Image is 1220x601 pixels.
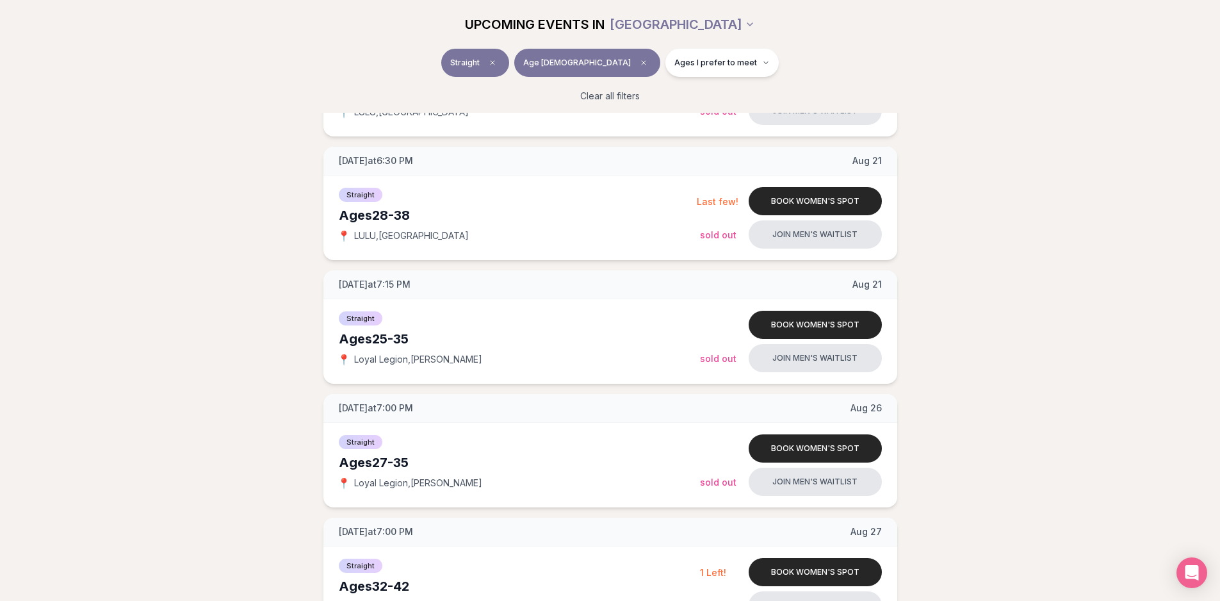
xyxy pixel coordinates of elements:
[573,82,647,110] button: Clear all filters
[636,55,651,70] span: Clear age
[852,278,882,291] span: Aug 21
[354,353,482,366] span: Loyal Legion , [PERSON_NAME]
[697,196,738,207] span: Last few!
[339,577,700,595] div: Ages 32-42
[514,49,660,77] button: Age [DEMOGRAPHIC_DATA]Clear age
[523,58,631,68] span: Age [DEMOGRAPHIC_DATA]
[339,231,349,241] span: 📍
[749,311,882,339] button: Book women's spot
[749,187,882,215] button: Book women's spot
[354,477,482,490] span: Loyal Legion , [PERSON_NAME]
[339,454,700,472] div: Ages 27-35
[700,353,736,364] span: Sold Out
[339,278,411,291] span: [DATE] at 7:15 PM
[339,559,382,573] span: Straight
[339,330,700,348] div: Ages 25-35
[465,15,605,33] span: UPCOMING EVENTS IN
[485,55,500,70] span: Clear event type filter
[850,525,882,538] span: Aug 27
[850,402,882,415] span: Aug 26
[339,206,697,224] div: Ages 28-38
[749,344,882,372] button: Join men's waitlist
[749,434,882,463] button: Book women's spot
[700,567,726,578] span: 1 Left!
[339,525,413,538] span: [DATE] at 7:00 PM
[749,220,882,249] button: Join men's waitlist
[852,154,882,167] span: Aug 21
[1176,557,1207,588] div: Open Intercom Messenger
[610,10,755,38] button: [GEOGRAPHIC_DATA]
[339,107,349,117] span: 📍
[749,558,882,586] button: Book women's spot
[700,477,736,488] span: Sold Out
[450,58,480,68] span: Straight
[339,402,413,415] span: [DATE] at 7:00 PM
[354,229,469,242] span: LULU , [GEOGRAPHIC_DATA]
[339,188,382,202] span: Straight
[700,229,736,240] span: Sold Out
[665,49,779,77] button: Ages I prefer to meet
[441,49,509,77] button: StraightClear event type filter
[674,58,757,68] span: Ages I prefer to meet
[339,311,382,325] span: Straight
[339,154,413,167] span: [DATE] at 6:30 PM
[339,435,382,449] span: Straight
[749,468,882,496] button: Join men's waitlist
[339,478,349,488] span: 📍
[339,354,349,365] span: 📍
